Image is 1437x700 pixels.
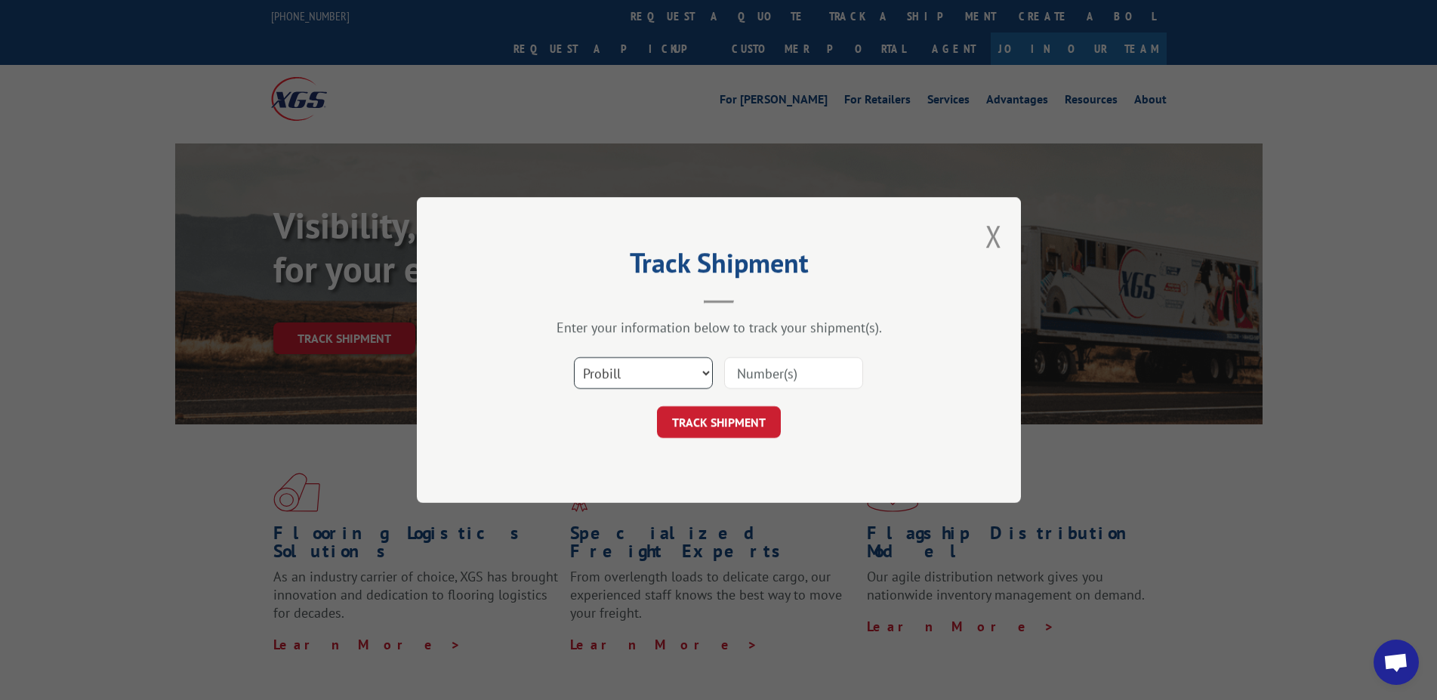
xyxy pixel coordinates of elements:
[985,216,1002,256] button: Close modal
[1374,640,1419,685] div: Open chat
[492,319,945,336] div: Enter your information below to track your shipment(s).
[492,252,945,281] h2: Track Shipment
[657,406,781,438] button: TRACK SHIPMENT
[724,357,863,389] input: Number(s)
